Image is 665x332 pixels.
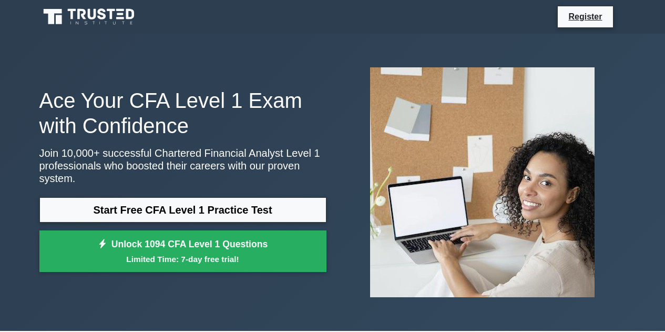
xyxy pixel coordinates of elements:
small: Limited Time: 7-day free trial! [53,253,313,265]
h1: Ace Your CFA Level 1 Exam with Confidence [39,88,326,138]
a: Unlock 1094 CFA Level 1 QuestionsLimited Time: 7-day free trial! [39,230,326,273]
a: Register [562,10,608,23]
a: Start Free CFA Level 1 Practice Test [39,197,326,223]
p: Join 10,000+ successful Chartered Financial Analyst Level 1 professionals who boosted their caree... [39,147,326,185]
